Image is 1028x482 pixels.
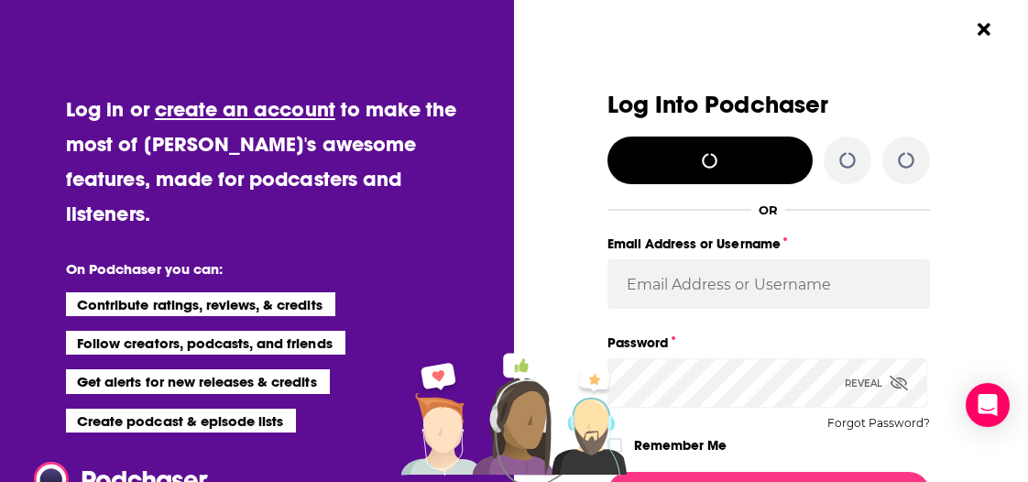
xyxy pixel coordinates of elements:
[967,12,1001,47] button: Close Button
[66,369,329,393] li: Get alerts for new releases & credits
[966,383,1010,427] div: Open Intercom Messenger
[845,358,908,408] div: Reveal
[607,259,930,309] input: Email Address or Username
[759,203,778,217] div: OR
[66,260,432,278] li: On Podchaser you can:
[607,92,930,118] h3: Log Into Podchaser
[634,433,727,457] label: Remember Me
[607,232,930,256] label: Email Address or Username
[66,292,335,316] li: Contribute ratings, reviews, & credits
[827,417,930,430] button: Forgot Password?
[155,96,335,122] a: create an account
[66,331,345,355] li: Follow creators, podcasts, and friends
[66,409,296,433] li: Create podcast & episode lists
[607,331,930,355] label: Password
